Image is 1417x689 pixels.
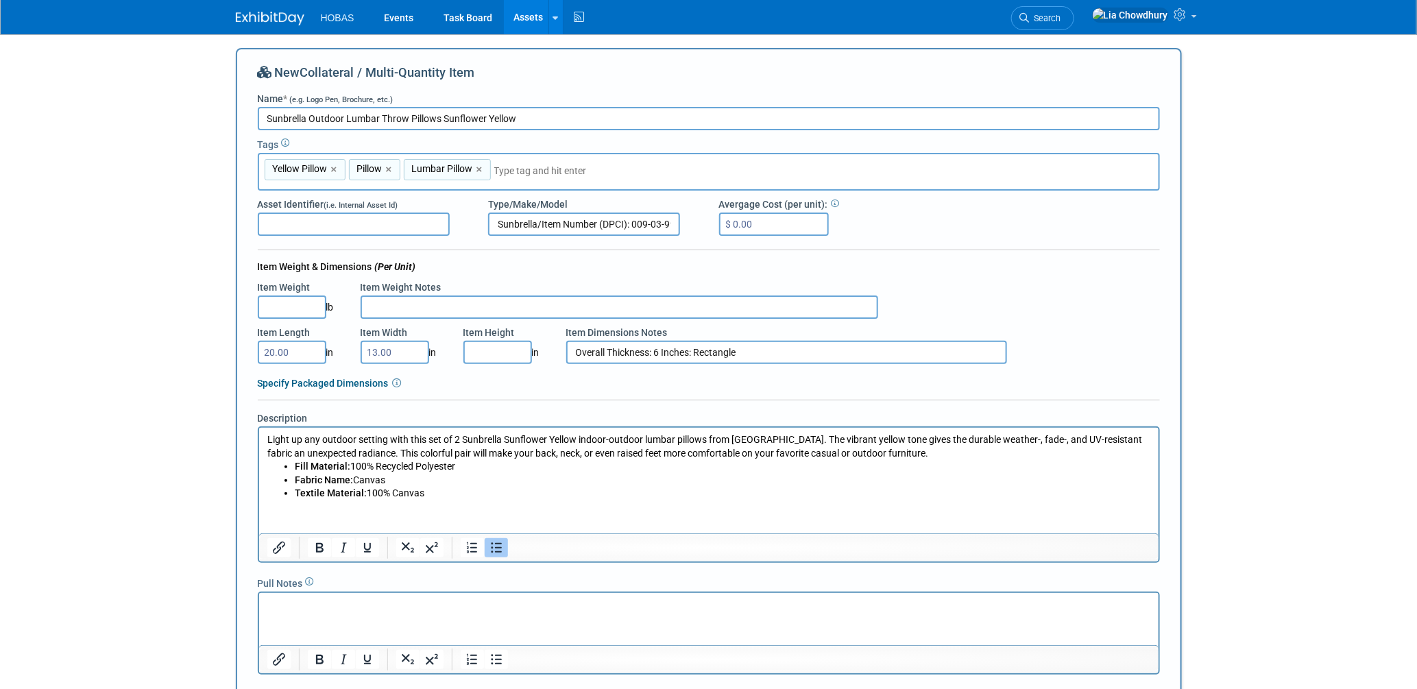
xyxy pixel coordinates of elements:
label: Item Length [258,326,311,339]
div: Tags [258,134,1160,152]
button: Bullet list [485,650,508,669]
input: Type tag and hit enter [494,164,686,178]
button: Numbered list [461,538,484,557]
label: Item Weight Notes [361,280,441,294]
button: Italic [332,650,355,669]
iframe: Rich Text Area [259,593,1159,645]
span: (e.g. Logo Pen, Brochure, etc.) [290,95,393,104]
div: lb [258,295,340,319]
a: Specify Packaged Dimensions [258,378,389,389]
a: × [386,162,395,178]
span: Avergage Cost (per unit): [719,199,828,210]
button: Insert/edit link [267,538,291,557]
button: Bullet list [485,538,508,557]
img: ExhibitDay [236,12,304,25]
span: (i.e. Internal Asset Id) [324,201,398,210]
a: Search [1011,6,1074,30]
button: Insert/edit link [267,650,291,669]
div: Item Weight & Dimensions [258,260,1160,274]
span: HOBAS [321,12,354,23]
button: Bold [308,650,331,669]
span: Collateral / Multi-Quantity Item [300,65,475,80]
button: Underline [356,650,379,669]
button: Italic [332,538,355,557]
label: Type/Make/Model [488,197,568,211]
div: Pull Notes [258,573,1160,590]
label: Name [258,92,393,106]
label: Item Weight [258,280,311,294]
div: New [258,64,1160,92]
button: Subscript [396,650,420,669]
div: in [258,341,340,364]
button: Bold [308,538,331,557]
div: in [361,341,443,364]
iframe: Rich Text Area [259,428,1159,533]
button: Numbered list [461,650,484,669]
img: Lia Chowdhury [1092,8,1169,23]
a: × [476,162,485,178]
label: Asset Identifier [258,197,398,211]
button: Superscript [420,538,444,557]
span: Search [1030,13,1061,23]
span: Yellow Pillow [270,162,328,176]
a: × [331,162,340,178]
label: Item Dimensions Notes [566,326,668,339]
label: Item Width [361,326,408,339]
button: Superscript [420,650,444,669]
span: (Per Unit) [375,260,416,274]
span: Lumbar Pillow [409,162,473,176]
button: Subscript [396,538,420,557]
label: Item Height [463,326,515,339]
span: Pillow [354,162,383,176]
div: in [463,341,546,364]
button: Underline [356,538,379,557]
label: Description [258,411,308,425]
